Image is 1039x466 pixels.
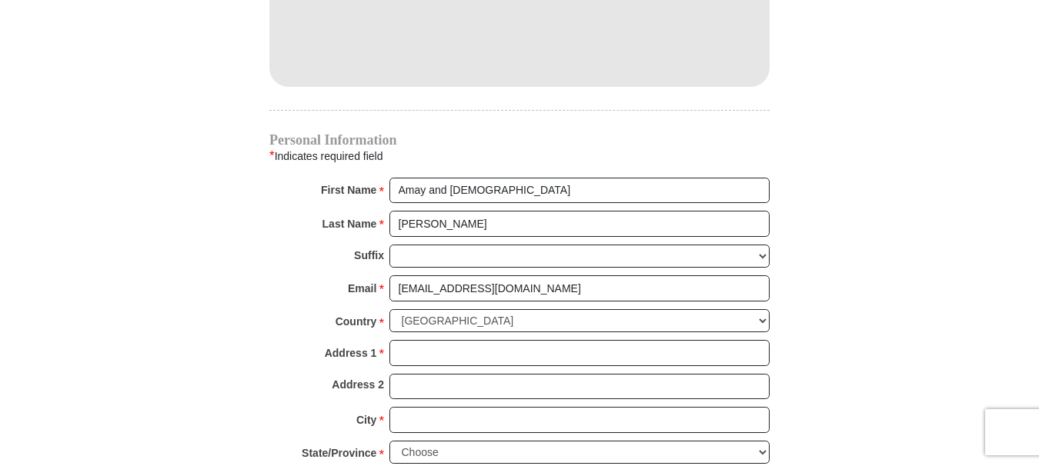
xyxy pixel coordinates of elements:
strong: Country [336,311,377,332]
strong: Last Name [322,213,377,235]
div: Indicates required field [269,146,770,166]
strong: Suffix [354,245,384,266]
strong: City [356,409,376,431]
strong: First Name [321,179,376,201]
strong: Address 1 [325,342,377,364]
h4: Personal Information [269,134,770,146]
strong: Email [348,278,376,299]
strong: State/Province [302,442,376,464]
strong: Address 2 [332,374,384,395]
